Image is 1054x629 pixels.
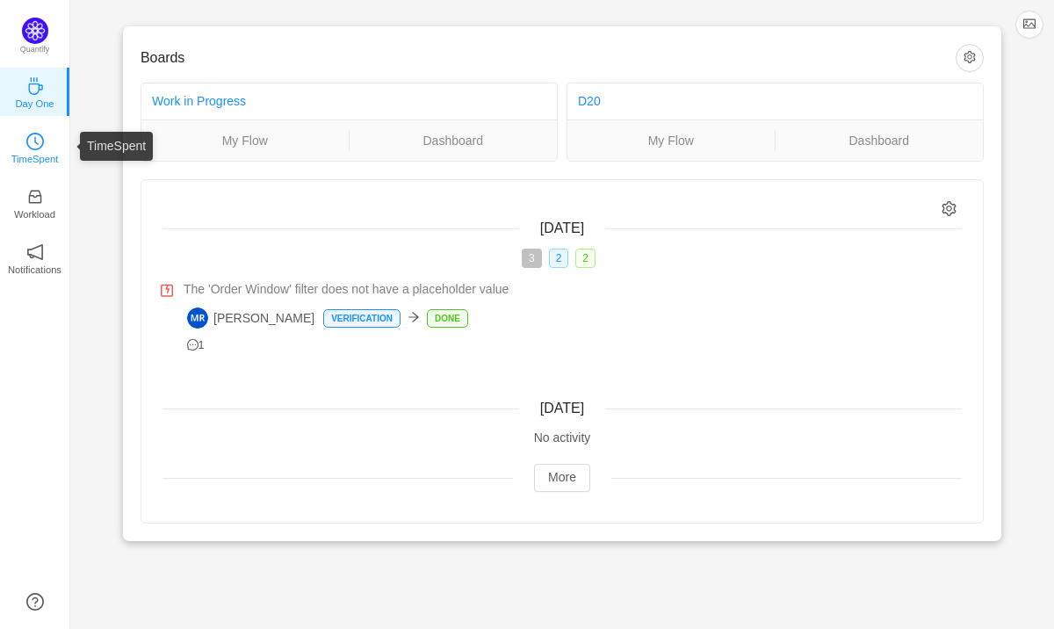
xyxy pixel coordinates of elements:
a: Dashboard [776,131,984,150]
i: icon: arrow-right [408,311,420,323]
p: Quantify [20,44,50,56]
i: icon: notification [26,243,44,261]
div: No activity [162,429,962,447]
a: Work in Progress [152,94,246,108]
a: The 'Order Window' filter does not have a placeholder value [184,280,962,299]
a: icon: clock-circleTimeSpent [26,138,44,155]
span: [PERSON_NAME] [187,307,314,329]
i: icon: setting [942,201,957,216]
i: icon: coffee [26,77,44,95]
span: 1 [187,339,205,351]
a: icon: notificationNotifications [26,249,44,266]
span: [DATE] [540,221,584,235]
a: icon: question-circle [26,593,44,611]
img: MR [187,307,208,329]
a: Dashboard [350,131,558,150]
a: My Flow [141,131,349,150]
span: [DATE] [540,401,584,416]
i: icon: message [187,339,199,351]
span: The 'Order Window' filter does not have a placeholder value [184,280,509,299]
a: My Flow [567,131,775,150]
img: Quantify [22,18,48,44]
button: icon: setting [956,44,984,72]
p: Workload [14,206,55,222]
a: icon: coffeeDay One [26,83,44,100]
p: Done [428,310,467,327]
i: icon: clock-circle [26,133,44,150]
button: icon: picture [1015,11,1043,39]
p: Verification [324,310,400,327]
i: icon: inbox [26,188,44,206]
span: 2 [549,249,569,268]
p: Notifications [8,262,61,278]
p: Day One [15,96,54,112]
a: D20 [578,94,601,108]
h3: Boards [141,49,956,67]
span: 2 [575,249,596,268]
button: More [534,464,590,492]
span: 3 [522,249,542,268]
p: TimeSpent [11,151,59,167]
a: icon: inboxWorkload [26,193,44,211]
